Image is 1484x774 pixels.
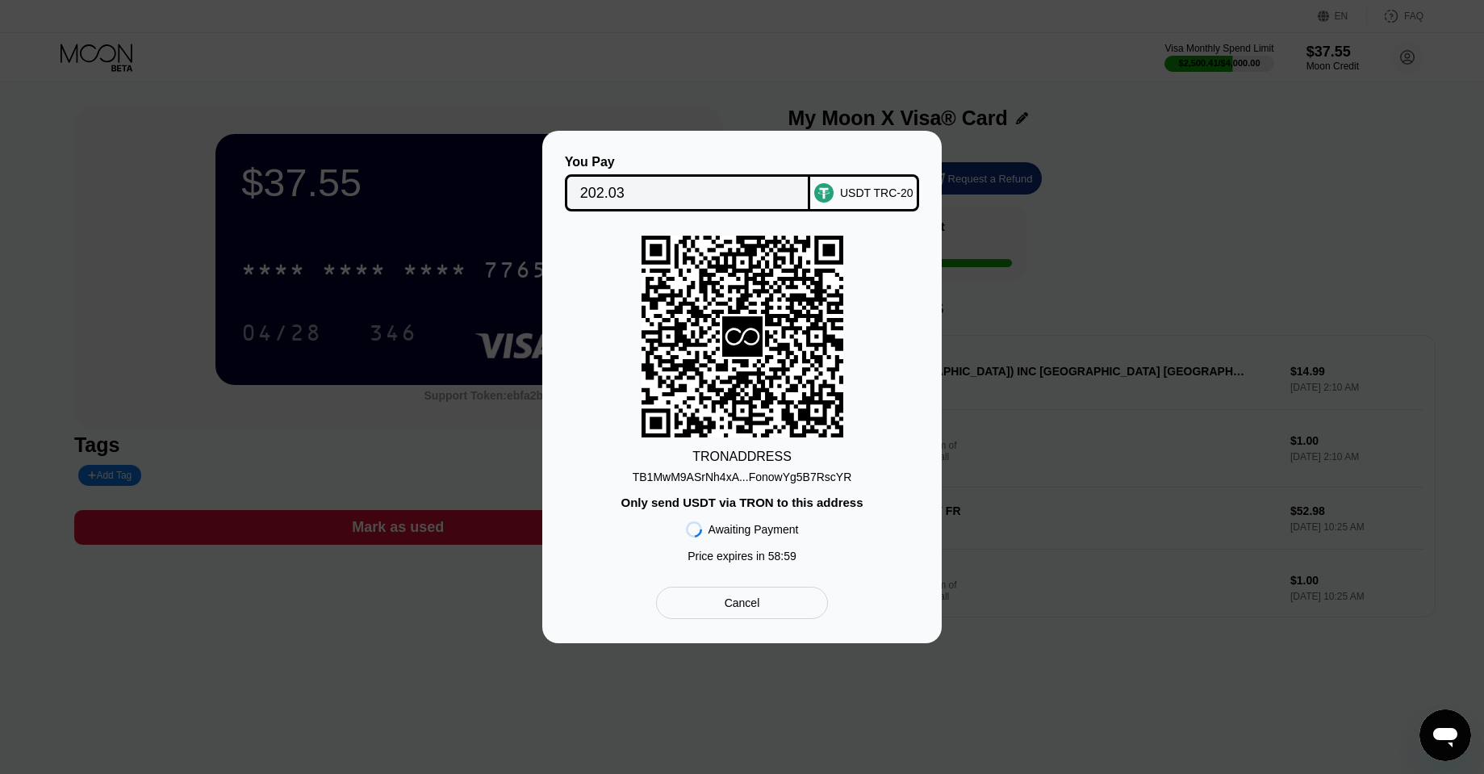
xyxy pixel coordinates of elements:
div: TRON ADDRESS [692,450,792,464]
div: TB1MwM9ASrNh4xA...FonowYg5B7RscYR [633,471,852,483]
iframe: Button to launch messaging window [1419,709,1471,761]
div: Price expires in [688,550,796,563]
div: You PayUSDT TRC-20 [566,155,918,211]
div: USDT TRC-20 [840,186,913,199]
div: Cancel [656,587,828,619]
div: Awaiting Payment [709,523,799,536]
div: TB1MwM9ASrNh4xA...FonowYg5B7RscYR [633,464,852,483]
div: Only send USDT via TRON to this address [621,496,863,509]
div: You Pay [565,155,811,169]
span: 58 : 59 [768,550,796,563]
div: Cancel [725,596,760,610]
